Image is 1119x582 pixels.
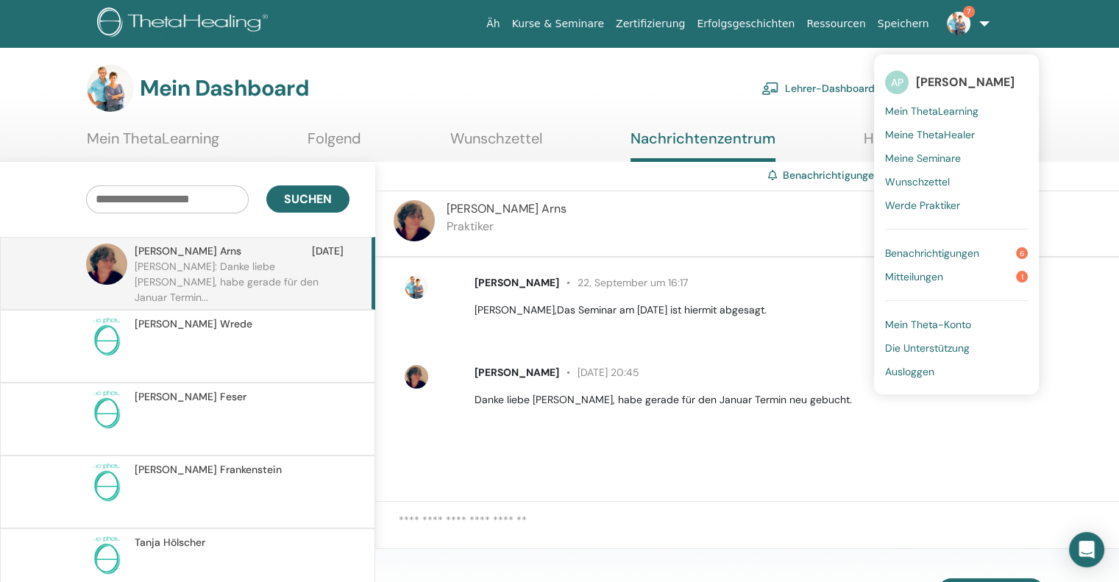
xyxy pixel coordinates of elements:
font: Mitteilungen [885,270,943,283]
img: default.jpg [947,12,970,35]
font: Mein ThetaLearning [885,104,978,118]
font: Das Seminar am [DATE] ist hiermit abgesagt. [557,303,767,316]
font: Danke liebe [PERSON_NAME], habe gerade für den Januar Termin neu gebucht. [475,393,852,406]
font: Feser [220,390,246,403]
img: chalkboard-teacher.svg [761,82,779,95]
font: Kurse & Seminare [512,18,604,29]
font: Frankenstein [220,463,282,476]
font: [PERSON_NAME] [135,244,217,258]
a: Mitteilungen1 [885,265,1028,288]
a: Kurse & Seminare [506,10,610,38]
font: Meine ThetaHealer [885,128,975,141]
font: Wrede [220,317,252,330]
a: Speichern [872,10,935,38]
font: Zertifizierung [616,18,685,29]
a: Hilfe & Ressourcen [864,129,990,158]
a: Meine ThetaHealer [885,123,1028,146]
a: Die Unterstützung [885,336,1028,360]
font: [PERSON_NAME]: Danke liebe [PERSON_NAME], habe gerade für den Januar Termin... [135,260,319,304]
a: Wunschzettel [450,129,542,158]
font: 6 [1020,249,1024,258]
font: AP [891,76,903,89]
img: default.jpg [87,65,134,112]
img: default.jpg [394,200,435,241]
font: Wunschzettel [885,175,950,188]
font: Speichern [878,18,929,29]
font: Äh [486,18,500,29]
font: 22. September um 16:17 [578,276,688,289]
font: [PERSON_NAME] [447,201,539,216]
font: Mein Theta-Konto [885,318,971,331]
font: Suchen [284,191,332,207]
font: [PERSON_NAME], [475,303,557,316]
a: Ressourcen [800,10,871,38]
a: Zertifizierung [610,10,691,38]
img: no-photo.png [86,389,127,430]
img: default.jpg [86,244,127,285]
font: Nachrichtenzentrum [630,129,775,148]
font: Wunschzettel [450,129,542,148]
img: default.jpg [405,365,428,388]
img: no-photo.png [86,535,127,576]
font: Hölscher [163,536,205,549]
div: Öffnen Sie den Intercom Messenger [1069,532,1104,567]
a: Ausloggen [885,360,1028,383]
img: default.jpg [405,275,428,299]
font: Benachrichtigungen [885,246,979,260]
a: Werde Praktiker [885,194,1028,217]
font: 1 [1021,272,1023,282]
a: Erfolgsgeschichten [691,10,800,38]
font: [PERSON_NAME] [135,317,217,330]
a: AP[PERSON_NAME] [885,65,1028,99]
font: [DATE] [312,244,344,258]
font: [PERSON_NAME] [916,74,1015,90]
font: [PERSON_NAME] [135,390,217,403]
a: Benachrichtigungen6 [885,241,1028,265]
img: no-photo.png [86,316,127,358]
font: Ressourcen [806,18,865,29]
font: Hilfe & Ressourcen [864,129,990,148]
font: Die Unterstützung [885,341,970,355]
a: Äh [480,10,505,38]
font: Erfolgsgeschichten [697,18,795,29]
img: no-photo.png [86,462,127,503]
font: Tanja [135,536,160,549]
font: [PERSON_NAME] [475,276,559,289]
font: [PERSON_NAME] [475,366,559,379]
font: Mein ThetaLearning [87,129,219,148]
font: 7 [967,7,970,16]
font: Arns [541,201,566,216]
font: Meine Seminare [885,152,961,165]
font: Praktiker [447,219,494,234]
img: logo.png [97,7,273,40]
a: Wunschzettel [885,170,1028,194]
font: Arns [220,244,241,258]
font: Werde Praktiker [885,199,960,212]
a: Meine Seminare [885,146,1028,170]
ul: 7 [874,54,1039,394]
a: Folgend [308,129,361,158]
a: Mein ThetaLearning [87,129,219,158]
a: Nachrichtenzentrum [630,129,775,162]
button: Suchen [266,185,349,213]
a: Lehrer-Dashboard [761,72,875,104]
a: Mein Theta-Konto [885,313,1028,336]
a: Mein ThetaLearning [885,99,1028,123]
font: Mein Dashboard [140,74,309,102]
font: Lehrer-Dashboard [785,82,875,96]
font: Ausloggen [885,365,934,378]
font: [PERSON_NAME] [135,463,217,476]
font: [DATE] 20:45 [578,366,639,379]
a: Benachrichtigungen [783,168,880,182]
font: Folgend [308,129,361,148]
